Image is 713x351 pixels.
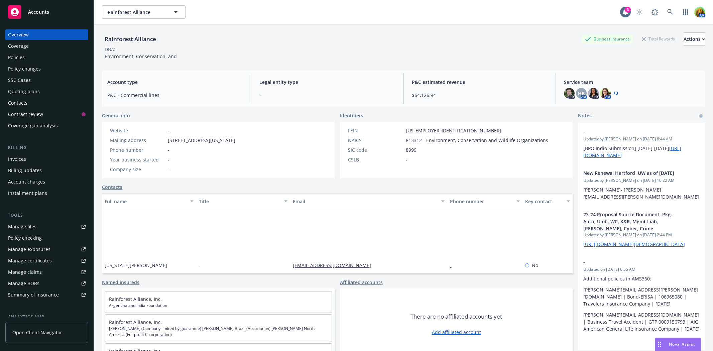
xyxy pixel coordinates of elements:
span: Legal entity type [259,79,395,86]
a: +3 [613,91,618,95]
div: Contract review [8,109,43,120]
span: Notes [578,112,592,120]
div: Overview [8,29,29,40]
div: Summary of insurance [8,289,59,300]
span: Updated by [PERSON_NAME] on [DATE] 8:44 AM [583,136,700,142]
span: Rainforest Alliance [108,9,165,16]
div: SSC Cases [8,75,31,86]
span: Account type [107,79,243,86]
a: [EMAIL_ADDRESS][DOMAIN_NAME] [293,262,376,268]
span: 813312 - Environment, Conservation and Wildlife Organizations [406,137,548,144]
a: Contacts [5,98,88,108]
span: New Renewal Hartford UW as of [DATE] [583,169,682,177]
a: Affiliated accounts [340,279,383,286]
div: Coverage gap analysis [8,120,58,131]
a: - [168,127,169,134]
div: Total Rewards [638,35,678,43]
div: Title [199,198,280,205]
img: photo [600,88,611,99]
a: Policy changes [5,64,88,74]
span: - [259,92,395,99]
a: Coverage [5,41,88,51]
div: Company size [110,166,165,173]
span: - [583,258,682,265]
img: photo [564,88,575,99]
div: 23-24 Proposal Source Document, Pkg, Auto, Umb, WC, K&R, Mgmt Liab, [PERSON_NAME], Cyber, CrimeUp... [578,206,705,253]
span: P&C - Commercial lines [107,92,243,99]
div: Phone number [110,146,165,153]
span: [US_STATE][PERSON_NAME] [105,262,167,269]
div: 3 [625,7,631,13]
a: Invoices [5,154,88,164]
div: Billing updates [8,165,42,176]
div: Manage exposures [8,244,50,255]
a: Manage certificates [5,255,88,266]
a: Switch app [679,5,692,19]
div: Rainforest Alliance [102,35,159,43]
span: $64,126.94 [412,92,548,99]
span: 8999 [406,146,417,153]
span: [US_EMPLOYER_IDENTIFICATION_NUMBER] [406,127,501,134]
div: Quoting plans [8,86,40,97]
div: Coverage [8,41,29,51]
div: Tools [5,212,88,219]
span: Open Client Navigator [12,329,62,336]
span: Nova Assist [669,341,695,347]
div: Policies [8,52,25,63]
div: Manage certificates [8,255,52,266]
div: Phone number [450,198,512,205]
span: Argentina and India Foundation [109,303,328,309]
div: SIC code [348,146,403,153]
a: Quoting plans [5,86,88,97]
span: General info [102,112,130,119]
button: Key contact [522,193,573,209]
a: Manage files [5,221,88,232]
div: -Updatedby [PERSON_NAME] on [DATE] 8:44 AM[BPO Indio Submission] [DATE]-[DATE][URL][DOMAIN_NAME] [578,123,705,164]
a: Accounts [5,3,88,21]
div: Full name [105,198,186,205]
span: - [583,128,682,135]
a: Named insureds [102,279,139,286]
span: - [168,156,169,163]
a: Contract review [5,109,88,120]
div: Email [293,198,437,205]
span: Identifiers [340,112,363,119]
a: Coverage gap analysis [5,120,88,131]
a: Account charges [5,177,88,187]
div: Actions [684,33,705,45]
p: Additional policies in AMS360: [583,275,700,282]
div: FEIN [348,127,403,134]
div: Manage claims [8,267,42,277]
span: - [168,166,169,173]
div: Manage files [8,221,36,232]
div: Year business started [110,156,165,163]
div: Installment plans [8,188,47,199]
div: DBA: - [105,46,117,53]
div: Manage BORs [8,278,39,289]
div: Website [110,127,165,134]
a: Manage BORs [5,278,88,289]
a: Billing updates [5,165,88,176]
button: Full name [102,193,196,209]
a: Overview [5,29,88,40]
a: Rainforest Alliance, Inc. [109,296,162,302]
a: Start snowing [633,5,646,19]
div: Contacts [8,98,27,108]
div: Account charges [8,177,45,187]
a: Search [664,5,677,19]
p: [PERSON_NAME][EMAIL_ADDRESS][DOMAIN_NAME] | Business Travel Accident | GTP 0009156793 | AIG Ameri... [583,311,700,332]
a: SSC Cases [5,75,88,86]
a: add [697,112,705,120]
div: Invoices [8,154,26,164]
div: -Updated on [DATE] 6:55 AMAdditional policies in AMS360:[PERSON_NAME][EMAIL_ADDRESS][PERSON_NAME]... [578,253,705,338]
div: CSLB [348,156,403,163]
div: NAICS [348,137,403,144]
div: Key contact [525,198,563,205]
span: Accounts [28,9,49,15]
div: Policy changes [8,64,41,74]
span: - [199,262,201,269]
button: Phone number [447,193,522,209]
div: Mailing address [110,137,165,144]
span: Environment, Conservation, and [105,53,177,60]
span: [PERSON_NAME]- [PERSON_NAME][EMAIL_ADDRESS][PERSON_NAME][DOMAIN_NAME] [583,187,699,200]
